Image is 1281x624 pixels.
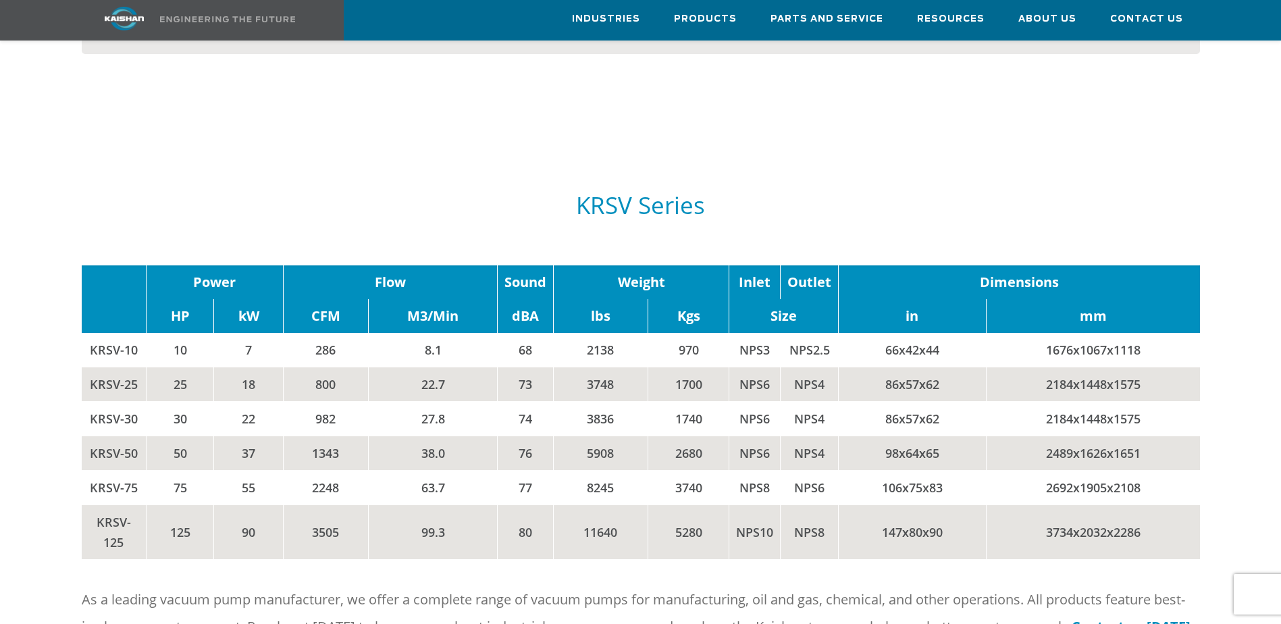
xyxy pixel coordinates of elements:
td: 74 [498,401,554,436]
td: 10 [147,333,214,367]
td: NPS4 [781,367,839,401]
td: 66x42x44 [839,333,987,367]
td: 2489x1626x1651 [986,436,1199,470]
td: 38.0 [368,436,497,470]
td: kW [214,299,283,333]
td: CFM [283,299,368,333]
td: M3/Min [368,299,497,333]
td: 286 [283,333,368,367]
td: 8.1 [368,333,497,367]
td: 3836 [554,401,648,436]
td: 80 [498,504,554,559]
td: Kgs [648,299,729,333]
td: 1343 [283,436,368,470]
td: 2692x1905x2108 [986,470,1199,504]
td: 90 [214,504,283,559]
td: 147x80x90 [839,504,987,559]
td: NPS10 [729,504,781,559]
td: 1676x1067x1118 [986,333,1199,367]
span: Parts and Service [770,11,883,27]
td: 25 [147,367,214,401]
td: Size [729,299,839,333]
h5: KRSV Series [82,192,1200,218]
a: Parts and Service [770,1,883,37]
td: 86x57x62 [839,401,987,436]
td: NPS8 [781,504,839,559]
td: 22 [214,401,283,436]
td: 5280 [648,504,729,559]
td: 50 [147,436,214,470]
td: 3505 [283,504,368,559]
td: 970 [648,333,729,367]
td: NPS6 [729,436,781,470]
td: dBA [498,299,554,333]
a: Contact Us [1110,1,1183,37]
td: 1700 [648,367,729,401]
td: NPS8 [729,470,781,504]
td: 63.7 [368,470,497,504]
td: 30 [147,401,214,436]
td: 55 [214,470,283,504]
td: mm [986,299,1199,333]
td: 37 [214,436,283,470]
td: 800 [283,367,368,401]
td: KRSV-50 [82,436,147,470]
td: 2680 [648,436,729,470]
td: NPS6 [729,401,781,436]
a: Products [674,1,737,37]
span: About Us [1018,11,1076,27]
td: 75 [147,470,214,504]
td: Power [147,265,284,299]
td: KRSV-30 [82,401,147,436]
td: 11640 [554,504,648,559]
td: HP [147,299,214,333]
td: NPS3 [729,333,781,367]
td: 99.3 [368,504,497,559]
td: 125 [147,504,214,559]
td: 22.7 [368,367,497,401]
td: 7 [214,333,283,367]
td: Dimensions [839,265,1200,299]
td: Sound [498,265,554,299]
td: KRSV-75 [82,470,147,504]
td: Flow [283,265,497,299]
td: 3748 [554,367,648,401]
td: Weight [554,265,729,299]
td: 27.8 [368,401,497,436]
a: About Us [1018,1,1076,37]
td: 2184x1448x1575 [986,367,1199,401]
td: 5908 [554,436,648,470]
span: Contact Us [1110,11,1183,27]
td: 8245 [554,470,648,504]
a: Industries [572,1,640,37]
td: in [839,299,987,333]
span: Resources [917,11,985,27]
td: NPS2.5 [781,333,839,367]
td: Inlet [729,265,781,299]
td: Outlet [781,265,839,299]
img: kaishan logo [74,7,175,30]
td: 982 [283,401,368,436]
td: NPS6 [729,367,781,401]
td: lbs [554,299,648,333]
td: 77 [498,470,554,504]
td: KRSV-125 [82,504,147,559]
td: KRSV-25 [82,367,147,401]
td: 2184x1448x1575 [986,401,1199,436]
td: 76 [498,436,554,470]
td: 86x57x62 [839,367,987,401]
td: 73 [498,367,554,401]
td: 98x64x65 [839,436,987,470]
td: NPS6 [781,470,839,504]
td: 2248 [283,470,368,504]
td: NPS4 [781,401,839,436]
td: 68 [498,333,554,367]
td: 2138 [554,333,648,367]
span: Industries [572,11,640,27]
td: 3734x2032x2286 [986,504,1199,559]
a: Resources [917,1,985,37]
td: KRSV-10 [82,333,147,367]
span: Products [674,11,737,27]
td: 1740 [648,401,729,436]
td: 18 [214,367,283,401]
